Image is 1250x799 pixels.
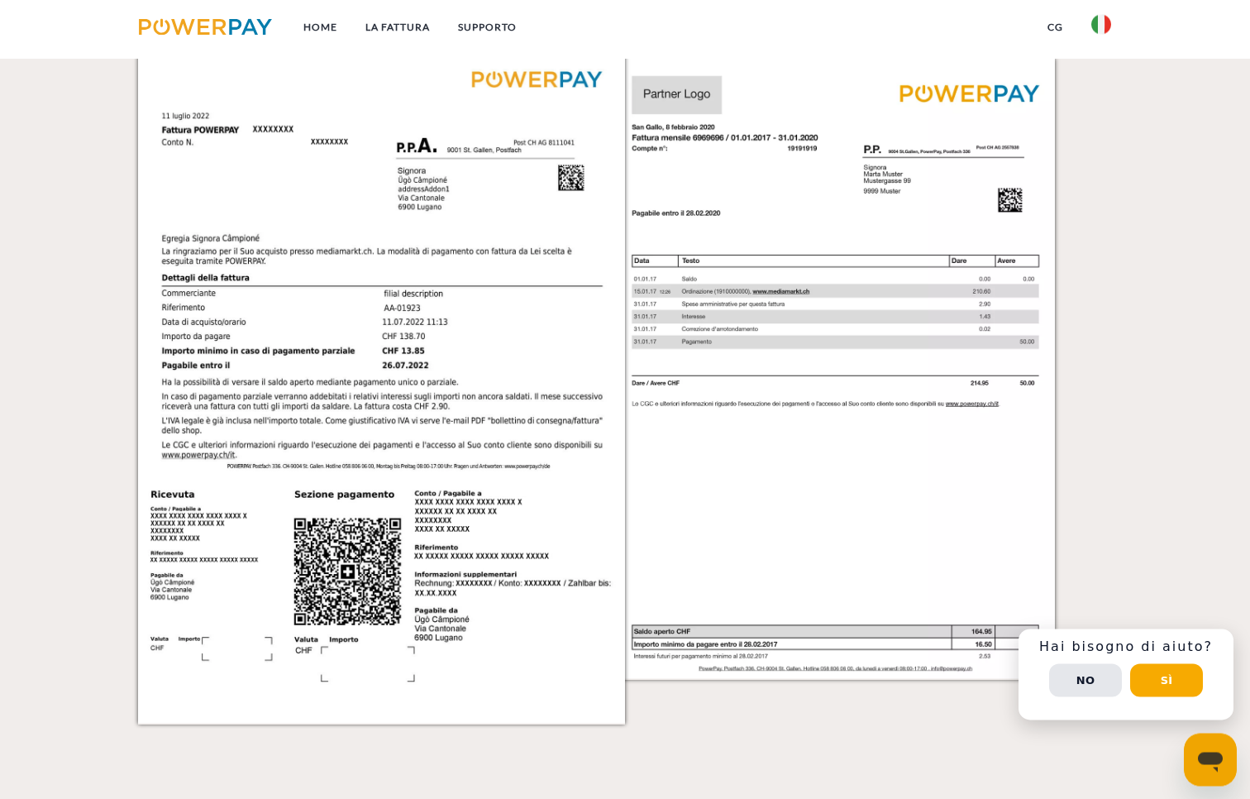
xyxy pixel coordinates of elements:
[1049,663,1122,696] button: No
[1033,12,1077,42] a: CG
[1091,14,1111,34] img: it
[1184,733,1237,786] iframe: Pulsante per aprire la finestra di messaggistica
[139,18,272,35] img: logo-powerpay.svg
[351,12,444,42] a: LA FATTURA
[444,12,531,42] a: Supporto
[1028,639,1224,655] h3: Hai bisogno di aiuto?
[1130,663,1203,696] button: Sì
[289,12,351,42] a: Home
[1019,629,1233,720] div: Schnellhilfe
